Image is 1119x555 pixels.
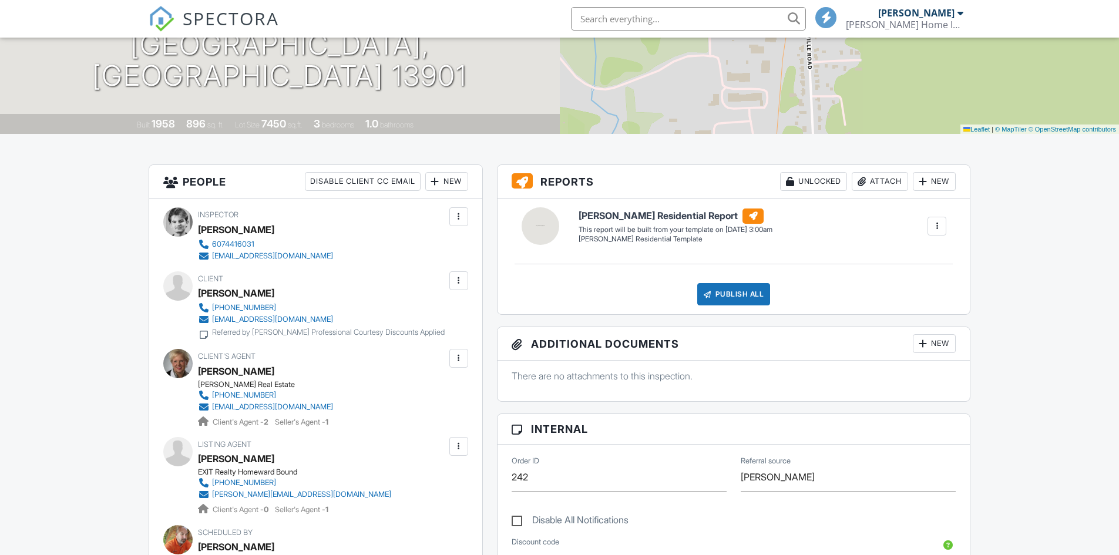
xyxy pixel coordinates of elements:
span: | [992,126,993,133]
span: Client's Agent - [213,505,270,514]
div: [PERSON_NAME] [878,7,955,19]
div: New [425,172,468,191]
label: Order ID [512,456,539,466]
div: 896 [186,117,206,130]
div: [EMAIL_ADDRESS][DOMAIN_NAME] [212,402,333,412]
div: [EMAIL_ADDRESS][DOMAIN_NAME] [212,251,333,261]
div: Publish All [697,283,771,305]
div: Unlocked [780,172,847,191]
input: Search everything... [571,7,806,31]
div: [PERSON_NAME][EMAIL_ADDRESS][DOMAIN_NAME] [212,490,391,499]
span: Client [198,274,223,283]
div: 1958 [152,117,175,130]
a: [PERSON_NAME][EMAIL_ADDRESS][DOMAIN_NAME] [198,489,391,500]
h3: People [149,165,482,199]
div: This report will be built from your template on [DATE] 3:00am [579,225,772,234]
a: [PERSON_NAME] [198,450,274,467]
span: Scheduled By [198,528,253,537]
strong: 1 [325,505,328,514]
div: [EMAIL_ADDRESS][DOMAIN_NAME] [212,315,333,324]
span: Client's Agent [198,352,256,361]
a: 6074416031 [198,238,333,250]
span: bedrooms [322,120,354,129]
strong: 1 [325,418,328,426]
div: Referred by [PERSON_NAME] Professional Courtesy Discounts Applied [212,328,445,337]
h3: Internal [498,414,970,445]
a: © MapTiler [995,126,1027,133]
a: [EMAIL_ADDRESS][DOMAIN_NAME] [198,401,333,413]
p: There are no attachments to this inspection. [512,369,956,382]
strong: 2 [264,418,268,426]
span: Client's Agent - [213,418,270,426]
a: [PHONE_NUMBER] [198,477,391,489]
div: 3 [314,117,320,130]
div: Kincaid Home Inspection Services [846,19,963,31]
div: [PERSON_NAME] Real Estate [198,380,342,389]
a: © OpenStreetMap contributors [1029,126,1116,133]
div: 6074416031 [212,240,254,249]
a: [PHONE_NUMBER] [198,302,445,314]
a: Leaflet [963,126,990,133]
div: 7450 [261,117,286,130]
h6: [PERSON_NAME] Residential Report [579,208,772,224]
strong: 0 [264,505,268,514]
a: SPECTORA [149,16,279,41]
div: [PHONE_NUMBER] [212,303,276,312]
a: [EMAIL_ADDRESS][DOMAIN_NAME] [198,314,445,325]
h3: Reports [498,165,970,199]
div: New [913,334,956,353]
a: [EMAIL_ADDRESS][DOMAIN_NAME] [198,250,333,262]
div: [PHONE_NUMBER] [212,478,276,487]
span: sq. ft. [207,120,224,129]
div: Attach [852,172,908,191]
span: Inspector [198,210,238,219]
div: [PERSON_NAME] Residential Template [579,234,772,244]
span: SPECTORA [183,6,279,31]
div: [PERSON_NAME] [198,221,274,238]
a: [PERSON_NAME] [198,362,274,380]
span: Seller's Agent - [275,418,328,426]
label: Discount code [512,537,559,547]
h3: Additional Documents [498,327,970,361]
div: EXIT Realty Homeward Bound [198,467,401,477]
label: Disable All Notifications [512,514,629,529]
span: Seller's Agent - [275,505,328,514]
div: [PERSON_NAME] [198,284,274,302]
span: Listing Agent [198,440,251,449]
span: Lot Size [235,120,260,129]
a: [PHONE_NUMBER] [198,389,333,401]
div: New [913,172,956,191]
span: Built [137,120,150,129]
img: The Best Home Inspection Software - Spectora [149,6,174,32]
span: bathrooms [380,120,414,129]
div: [PHONE_NUMBER] [212,391,276,400]
div: Disable Client CC Email [305,172,421,191]
span: sq.ft. [288,120,303,129]
div: 1.0 [365,117,378,130]
label: Referral source [741,456,791,466]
